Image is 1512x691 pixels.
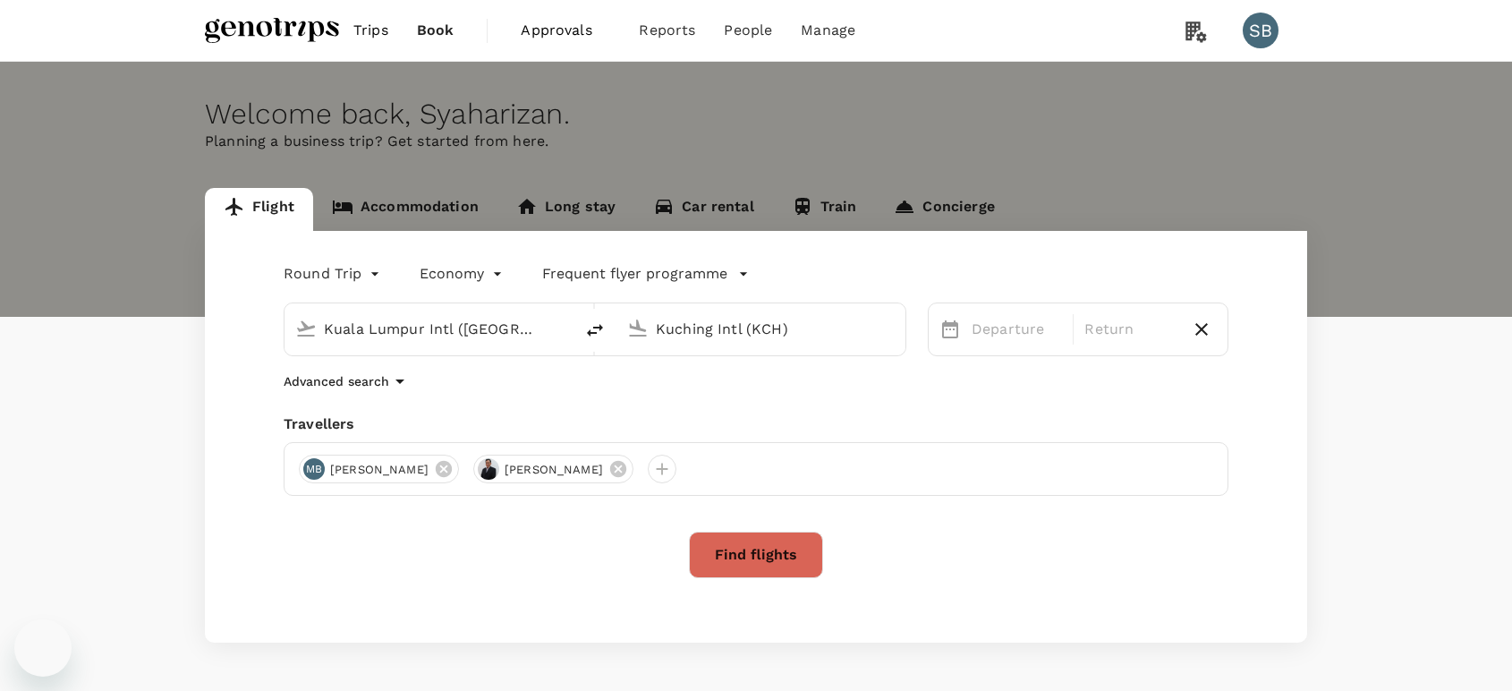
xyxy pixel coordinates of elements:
[284,260,384,288] div: Round Trip
[353,20,388,41] span: Trips
[284,414,1228,435] div: Travellers
[420,260,506,288] div: Economy
[205,11,339,50] img: Genotrips - ALL
[473,455,633,483] div: [PERSON_NAME]
[205,131,1307,152] p: Planning a business trip? Get started from here.
[303,458,325,480] div: MB
[542,263,749,285] button: Frequent flyer programme
[634,188,773,231] a: Car rental
[205,188,313,231] a: Flight
[284,372,389,390] p: Advanced search
[1084,319,1175,340] p: Return
[497,188,634,231] a: Long stay
[521,20,610,41] span: Approvals
[299,455,459,483] div: MB[PERSON_NAME]
[875,188,1013,231] a: Concierge
[313,188,497,231] a: Accommodation
[284,371,411,392] button: Advanced search
[639,20,695,41] span: Reports
[205,98,1307,131] div: Welcome back , Syaharizan .
[1243,13,1278,48] div: SB
[893,327,896,330] button: Open
[542,263,727,285] p: Frequent flyer programme
[972,319,1062,340] p: Departure
[801,20,855,41] span: Manage
[324,315,536,343] input: Depart from
[773,188,876,231] a: Train
[494,461,614,479] span: [PERSON_NAME]
[573,309,616,352] button: delete
[478,458,499,480] img: avatar-67c67d553c6e2.jpeg
[417,20,454,41] span: Book
[656,315,868,343] input: Going to
[724,20,772,41] span: People
[14,619,72,677] iframe: Button to launch messaging window
[689,532,823,578] button: Find flights
[561,327,565,330] button: Open
[319,461,439,479] span: [PERSON_NAME]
